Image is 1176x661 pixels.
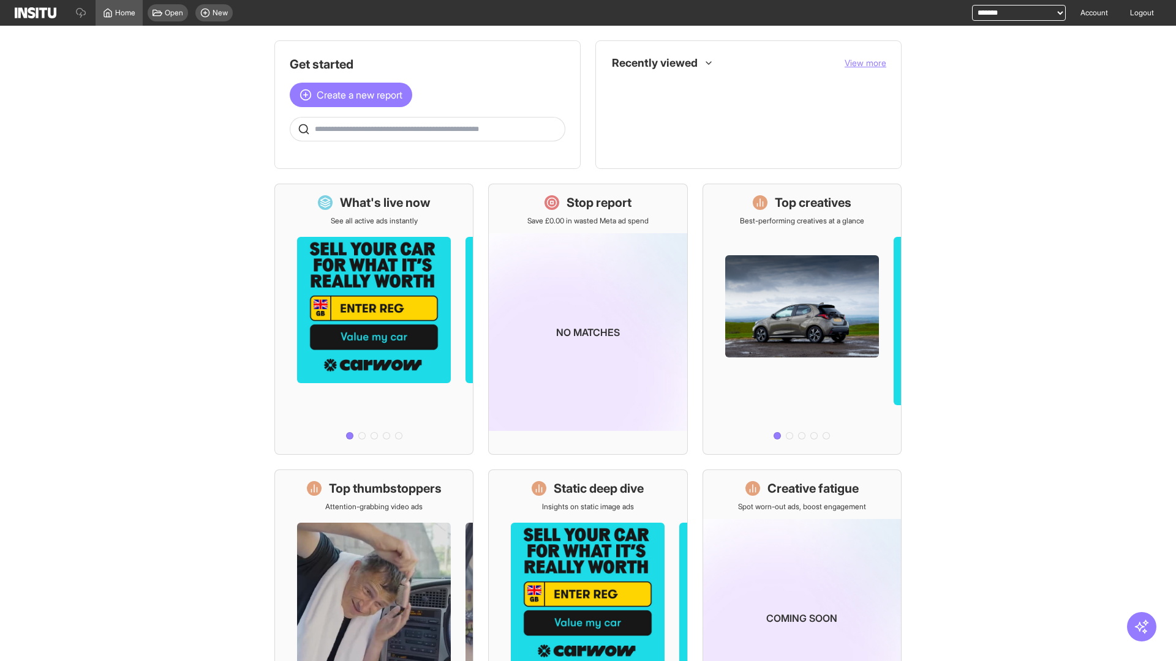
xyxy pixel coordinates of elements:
[340,194,431,211] h1: What's live now
[845,58,886,68] span: View more
[845,57,886,69] button: View more
[527,216,649,226] p: Save £0.00 in wasted Meta ad spend
[165,8,183,18] span: Open
[325,502,423,512] p: Attention-grabbing video ads
[15,7,56,18] img: Logo
[740,216,864,226] p: Best-performing creatives at a glance
[554,480,644,497] h1: Static deep dive
[331,216,418,226] p: See all active ads instantly
[488,184,687,455] a: Stop reportSave £0.00 in wasted Meta ad spendNo matches
[274,184,473,455] a: What's live nowSee all active ads instantly
[703,184,902,455] a: Top creativesBest-performing creatives at a glance
[542,502,634,512] p: Insights on static image ads
[317,88,402,102] span: Create a new report
[290,56,565,73] h1: Get started
[213,8,228,18] span: New
[115,8,135,18] span: Home
[775,194,851,211] h1: Top creatives
[556,325,620,340] p: No matches
[567,194,631,211] h1: Stop report
[489,233,687,431] img: coming-soon-gradient_kfitwp.png
[290,83,412,107] button: Create a new report
[329,480,442,497] h1: Top thumbstoppers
